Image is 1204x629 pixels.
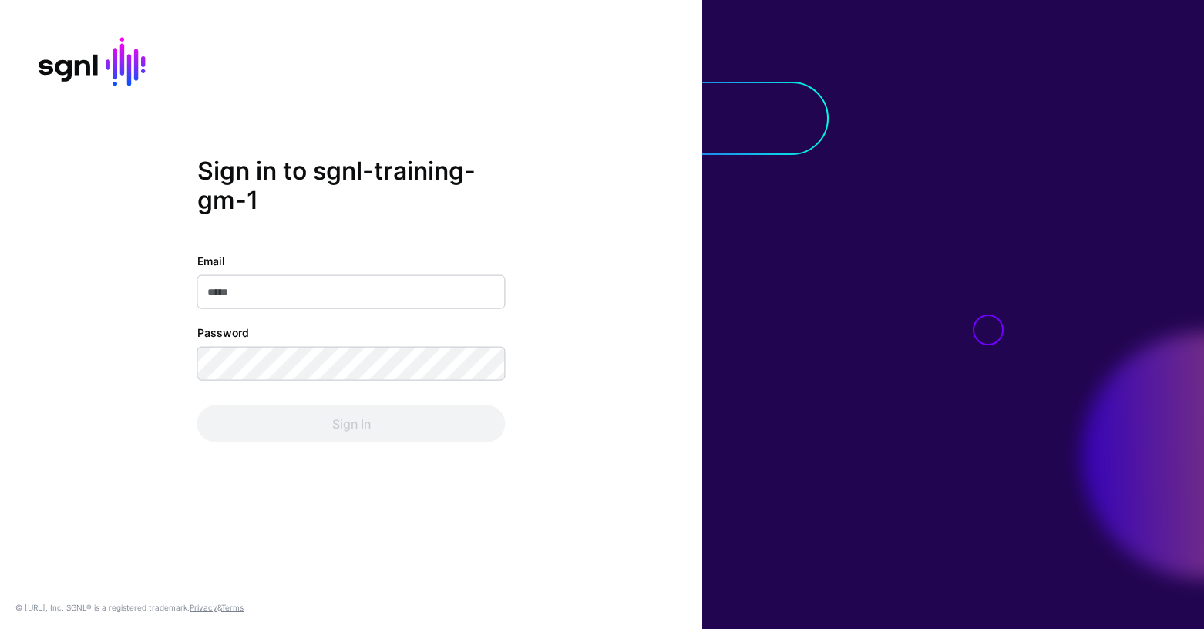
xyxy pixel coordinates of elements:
div: © [URL], Inc. SGNL® is a registered trademark. & [15,601,244,614]
a: Terms [221,603,244,612]
a: Privacy [190,603,217,612]
label: Password [197,324,249,340]
h2: Sign in to sgnl-training-gm-1 [197,156,506,216]
label: Email [197,252,225,268]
